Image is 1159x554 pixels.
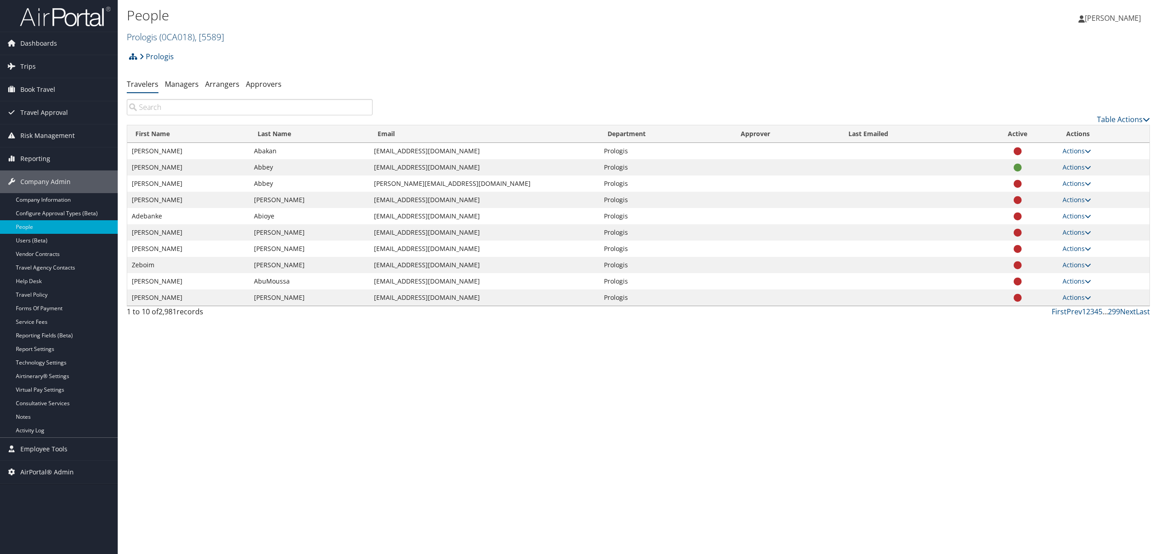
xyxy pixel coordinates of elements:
a: Arrangers [205,79,239,89]
a: Actions [1063,195,1091,204]
a: Actions [1063,277,1091,285]
span: Employee Tools [20,438,67,460]
th: Department: activate to sort column ascending [599,125,733,143]
input: Search [127,99,373,115]
td: Zeboim [127,257,249,273]
a: Last [1136,307,1150,317]
th: Last Name: activate to sort column descending [249,125,369,143]
span: Trips [20,55,36,78]
td: [PERSON_NAME] [127,224,249,241]
td: [PERSON_NAME] [127,241,249,257]
td: Abioye [249,208,369,224]
span: Book Travel [20,78,55,101]
th: Active: activate to sort column ascending [977,125,1058,143]
span: AirPortal® Admin [20,461,74,483]
td: [PERSON_NAME] [249,289,369,306]
a: 4 [1094,307,1098,317]
a: Approvers [246,79,282,89]
td: [PERSON_NAME] [249,241,369,257]
span: Reporting [20,147,50,170]
span: Risk Management [20,124,75,147]
span: Dashboards [20,32,57,55]
td: [PERSON_NAME] [127,192,249,208]
span: Company Admin [20,170,71,193]
a: Actions [1063,212,1091,220]
a: [PERSON_NAME] [1078,5,1150,32]
td: [PERSON_NAME] [127,273,249,289]
td: Abakan [249,143,369,159]
div: 1 to 10 of records [127,306,373,322]
a: 5 [1098,307,1102,317]
a: Prologis [139,47,174,66]
span: , [ 5589 ] [195,31,224,43]
a: Actions [1063,147,1091,155]
a: 1 [1082,307,1086,317]
td: [PERSON_NAME] [127,175,249,192]
a: Actions [1063,228,1091,237]
td: Prologis [599,143,733,159]
td: Abbey [249,175,369,192]
td: [EMAIL_ADDRESS][DOMAIN_NAME] [369,143,599,159]
span: ( 0CA018 ) [159,31,195,43]
a: Actions [1063,179,1091,188]
td: [EMAIL_ADDRESS][DOMAIN_NAME] [369,241,599,257]
td: [PERSON_NAME] [249,224,369,241]
a: First [1052,307,1067,317]
td: Prologis [599,273,733,289]
a: Actions [1063,293,1091,302]
td: [EMAIL_ADDRESS][DOMAIN_NAME] [369,192,599,208]
td: Prologis [599,192,733,208]
th: Actions [1058,125,1149,143]
a: Prev [1067,307,1082,317]
img: airportal-logo.png [20,6,110,27]
a: 299 [1108,307,1120,317]
td: [PERSON_NAME][EMAIL_ADDRESS][DOMAIN_NAME] [369,175,599,192]
td: Prologis [599,241,733,257]
a: Next [1120,307,1136,317]
td: Prologis [599,257,733,273]
a: Actions [1063,163,1091,171]
td: [PERSON_NAME] [249,192,369,208]
td: Prologis [599,159,733,175]
a: Actions [1063,244,1091,253]
td: [PERSON_NAME] [249,257,369,273]
span: 2,981 [158,307,177,317]
h1: People [127,6,809,25]
td: AbuMoussa [249,273,369,289]
a: Prologis [127,31,224,43]
td: Prologis [599,175,733,192]
td: Prologis [599,224,733,241]
td: [PERSON_NAME] [127,159,249,175]
td: [EMAIL_ADDRESS][DOMAIN_NAME] [369,224,599,241]
td: Abbey [249,159,369,175]
td: Adebanke [127,208,249,224]
a: 2 [1086,307,1090,317]
td: [PERSON_NAME] [127,143,249,159]
td: [EMAIL_ADDRESS][DOMAIN_NAME] [369,289,599,306]
span: [PERSON_NAME] [1085,13,1141,23]
td: [EMAIL_ADDRESS][DOMAIN_NAME] [369,257,599,273]
span: … [1102,307,1108,317]
td: Prologis [599,208,733,224]
td: Prologis [599,289,733,306]
th: Last Emailed: activate to sort column ascending [840,125,977,143]
td: [EMAIL_ADDRESS][DOMAIN_NAME] [369,159,599,175]
a: Managers [165,79,199,89]
td: [EMAIL_ADDRESS][DOMAIN_NAME] [369,208,599,224]
th: First Name: activate to sort column ascending [127,125,249,143]
a: 3 [1090,307,1094,317]
a: Travelers [127,79,158,89]
th: Approver [733,125,840,143]
a: Actions [1063,260,1091,269]
td: [PERSON_NAME] [127,289,249,306]
th: Email: activate to sort column ascending [369,125,599,143]
a: Table Actions [1097,114,1150,124]
td: [EMAIL_ADDRESS][DOMAIN_NAME] [369,273,599,289]
span: Travel Approval [20,101,68,124]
